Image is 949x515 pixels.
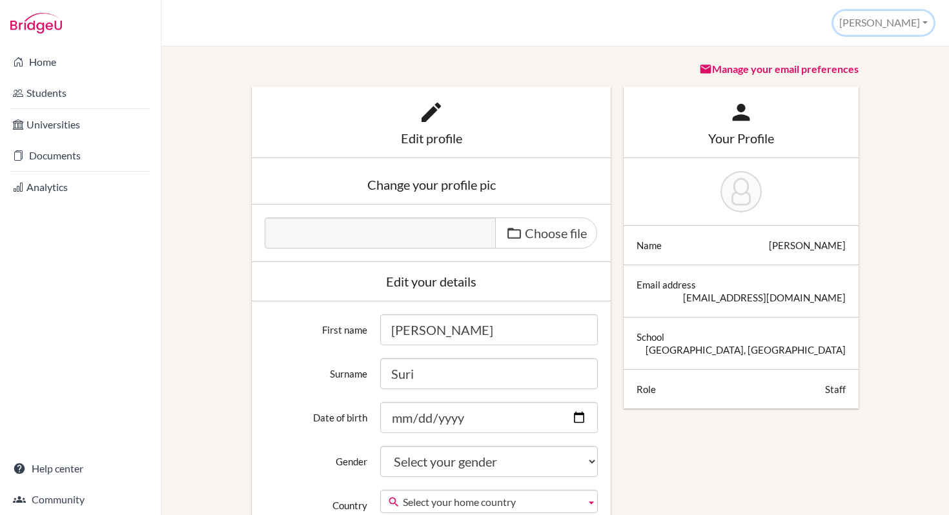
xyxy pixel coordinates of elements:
[769,239,846,252] div: [PERSON_NAME]
[258,402,374,424] label: Date of birth
[403,490,580,514] span: Select your home country
[265,178,598,191] div: Change your profile pic
[646,343,846,356] div: [GEOGRAPHIC_DATA], [GEOGRAPHIC_DATA]
[637,239,662,252] div: Name
[258,314,374,336] label: First name
[3,49,158,75] a: Home
[258,490,374,512] label: Country
[3,112,158,137] a: Universities
[265,275,598,288] div: Edit your details
[3,174,158,200] a: Analytics
[3,456,158,481] a: Help center
[833,11,934,35] button: [PERSON_NAME]
[637,132,846,145] div: Your Profile
[3,143,158,168] a: Documents
[637,278,696,291] div: Email address
[265,132,598,145] div: Edit profile
[258,358,374,380] label: Surname
[683,291,846,304] div: [EMAIL_ADDRESS][DOMAIN_NAME]
[699,63,859,75] a: Manage your email preferences
[637,330,664,343] div: School
[3,487,158,512] a: Community
[825,383,846,396] div: Staff
[3,80,158,106] a: Students
[720,171,762,212] img: Roopali Suri
[10,13,62,34] img: Bridge-U
[525,225,587,241] span: Choose file
[637,383,656,396] div: Role
[258,446,374,468] label: Gender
